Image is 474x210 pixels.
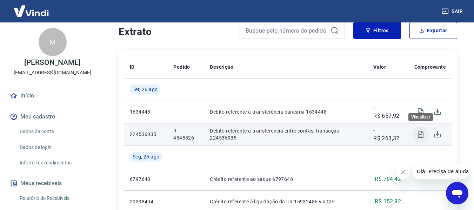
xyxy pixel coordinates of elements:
[413,164,468,179] iframe: Mensagem da empresa
[408,113,433,121] div: Visualizar
[210,176,362,183] p: Crédito referente ao saque 6797648
[17,124,96,139] a: Dados da conta
[133,153,159,160] span: Seg, 25 ago
[39,28,67,56] div: M
[412,103,429,120] span: Visualizar
[446,182,468,204] iframe: Botão para abrir a janela de mensagens
[353,22,401,39] button: Filtros
[429,103,446,120] span: Download
[130,108,162,115] p: 1634448
[173,63,190,70] p: Pedido
[17,156,96,170] a: Informe de rendimentos
[17,191,96,205] a: Relatório de Recebíveis
[210,108,362,115] p: Débito referente à transferência bancária 1634448
[396,165,410,179] iframe: Fechar mensagem
[130,131,162,138] p: 224536935
[8,176,96,191] button: Meus recebíveis
[440,5,466,18] button: Sair
[414,63,446,70] p: Comprovante
[4,5,59,11] span: Olá! Precisa de ajuda?
[210,198,362,205] p: Crédito referente à liquidação da UR 15932486 via CIP
[375,175,401,183] p: R$ 704,42
[429,126,446,143] span: Download
[130,176,162,183] p: 6797648
[412,126,429,143] span: Visualizar
[24,59,80,66] p: [PERSON_NAME]
[8,88,96,103] a: Início
[373,103,401,120] p: -R$ 657,92
[8,109,96,124] button: Meu cadastro
[210,127,362,141] p: Débito referente à transferência entre contas, transação 224536935
[8,0,54,22] img: Vindi
[17,140,96,155] a: Dados de login
[119,25,231,39] h4: Extrato
[409,22,457,39] button: Exportar
[210,63,233,70] p: Descrição
[375,197,401,206] p: R$ 152,92
[14,69,91,76] p: [EMAIL_ADDRESS][DOMAIN_NAME]
[246,25,328,36] input: Busque pelo número do pedido
[373,126,401,143] p: -R$ 263,32
[130,198,162,205] p: 20398404
[133,86,158,93] span: Ter, 26 ago
[173,127,199,141] p: R-4545526
[373,63,386,70] p: Valor
[130,63,135,70] p: ID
